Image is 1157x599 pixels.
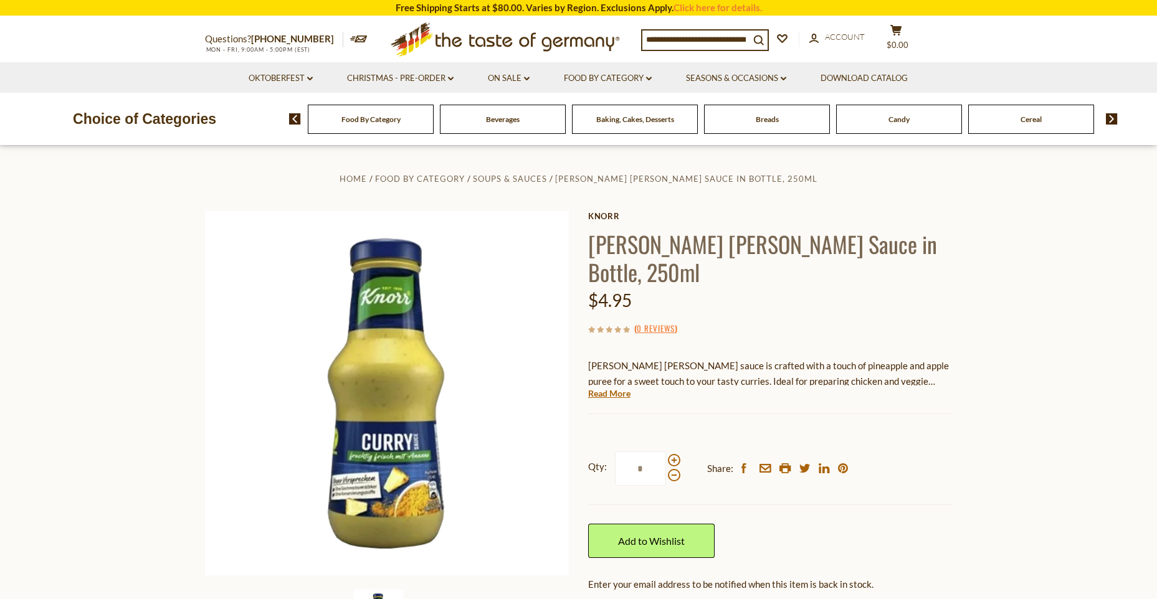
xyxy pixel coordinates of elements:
a: Candy [888,115,910,124]
a: Breads [756,115,779,124]
a: Beverages [486,115,520,124]
img: next arrow [1106,113,1118,125]
h1: [PERSON_NAME] [PERSON_NAME] Sauce in Bottle, 250ml [588,230,953,286]
a: Seasons & Occasions [686,72,786,85]
a: [PERSON_NAME] [PERSON_NAME] Sauce in Bottle, 250ml [555,174,817,184]
a: Knorr [588,211,953,221]
span: $4.95 [588,290,632,311]
img: Knorr Curry [205,211,569,575]
span: MON - FRI, 9:00AM - 5:00PM (EST) [205,46,311,53]
span: Account [825,32,865,42]
a: Cereal [1021,115,1042,124]
a: Baking, Cakes, Desserts [596,115,674,124]
img: previous arrow [289,113,301,125]
a: [PHONE_NUMBER] [251,33,334,44]
a: Food By Category [341,115,401,124]
span: ( ) [634,322,677,334]
a: Account [809,31,865,44]
a: Download Catalog [821,72,908,85]
a: Home [340,174,367,184]
p: Questions? [205,31,343,47]
a: Oktoberfest [249,72,313,85]
span: Share: [707,461,733,476]
a: 0 Reviews [637,322,675,336]
a: Food By Category [564,72,652,85]
a: Food By Category [375,174,465,184]
span: [PERSON_NAME] [PERSON_NAME] sauce is crafted with a touch of pineapple and apple puree for a swee... [588,360,949,418]
span: $0.00 [887,40,908,50]
a: Soups & Sauces [473,174,547,184]
strong: Qty: [588,459,607,474]
a: Christmas - PRE-ORDER [347,72,454,85]
a: Click here for details. [674,2,762,13]
input: Qty: [615,451,666,486]
a: On Sale [488,72,530,85]
div: Enter your email address to be notified when this item is back in stock. [588,577,953,592]
a: Read More [588,387,631,400]
a: Add to Wishlist [588,524,715,558]
button: $0.00 [878,24,915,55]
